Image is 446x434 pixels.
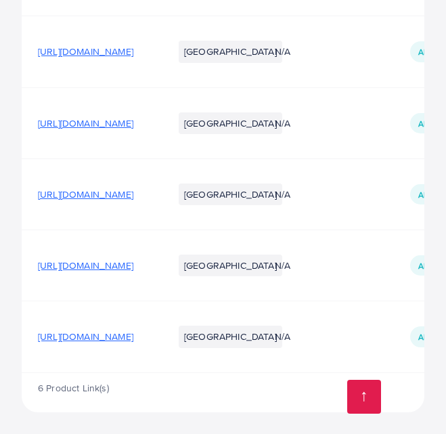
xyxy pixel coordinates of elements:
[38,381,109,395] span: 6 Product Link(s)
[38,45,133,58] span: [URL][DOMAIN_NAME]
[275,259,290,272] span: N/A
[275,330,290,343] span: N/A
[179,41,282,62] li: [GEOGRAPHIC_DATA]
[275,116,290,130] span: N/A
[179,112,282,134] li: [GEOGRAPHIC_DATA]
[388,373,436,424] iframe: Chat
[179,255,282,276] li: [GEOGRAPHIC_DATA]
[179,183,282,205] li: [GEOGRAPHIC_DATA]
[179,326,282,347] li: [GEOGRAPHIC_DATA]
[275,188,290,201] span: N/A
[275,45,290,58] span: N/A
[38,188,133,201] span: [URL][DOMAIN_NAME]
[38,330,133,343] span: [URL][DOMAIN_NAME]
[38,259,133,272] span: [URL][DOMAIN_NAME]
[38,116,133,130] span: [URL][DOMAIN_NAME]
